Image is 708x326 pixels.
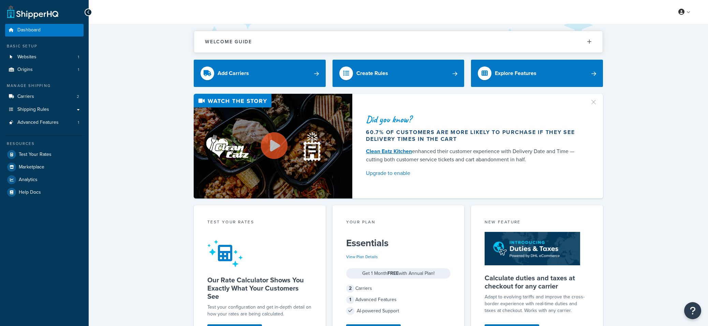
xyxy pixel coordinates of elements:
[194,94,352,198] img: Video thumbnail
[346,268,451,279] div: Get 1 Month with Annual Plan!
[356,69,388,78] div: Create Rules
[77,94,79,100] span: 2
[19,164,44,170] span: Marketplace
[5,116,84,129] a: Advanced Features1
[5,116,84,129] li: Advanced Features
[5,43,84,49] div: Basic Setup
[485,274,589,290] h5: Calculate duties and taxes at checkout for any carrier
[346,296,354,304] span: 1
[205,39,252,44] h2: Welcome Guide
[346,295,451,305] div: Advanced Features
[346,219,451,227] div: Your Plan
[17,67,33,73] span: Origins
[346,238,451,249] h5: Essentials
[19,190,41,195] span: Help Docs
[333,60,464,87] a: Create Rules
[5,186,84,198] a: Help Docs
[5,51,84,63] a: Websites1
[346,254,378,260] a: View Plan Details
[17,27,41,33] span: Dashboard
[19,177,38,183] span: Analytics
[346,284,451,293] div: Carriers
[346,284,354,293] span: 2
[5,90,84,103] li: Carriers
[684,302,701,319] button: Open Resource Center
[5,51,84,63] li: Websites
[5,83,84,89] div: Manage Shipping
[207,219,312,227] div: Test your rates
[471,60,603,87] a: Explore Features
[495,69,536,78] div: Explore Features
[366,147,581,164] div: enhanced their customer experience with Delivery Date and Time — cutting both customer service ti...
[366,115,581,124] div: Did you know?
[17,120,59,125] span: Advanced Features
[5,148,84,161] a: Test Your Rates
[78,67,79,73] span: 1
[17,54,36,60] span: Websites
[78,120,79,125] span: 1
[366,168,581,178] a: Upgrade to enable
[78,54,79,60] span: 1
[194,31,603,53] button: Welcome Guide
[5,90,84,103] a: Carriers2
[387,270,399,277] strong: FREE
[5,174,84,186] a: Analytics
[17,107,49,113] span: Shipping Rules
[366,129,581,143] div: 60.7% of customers are more likely to purchase if they see delivery times in the cart
[194,60,326,87] a: Add Carriers
[5,161,84,173] a: Marketplace
[485,294,589,314] p: Adapt to evolving tariffs and improve the cross-border experience with real-time duties and taxes...
[5,103,84,116] a: Shipping Rules
[218,69,249,78] div: Add Carriers
[207,276,312,300] h5: Our Rate Calculator Shows You Exactly What Your Customers See
[19,152,51,158] span: Test Your Rates
[485,219,589,227] div: New Feature
[5,63,84,76] li: Origins
[5,141,84,147] div: Resources
[17,94,34,100] span: Carriers
[5,63,84,76] a: Origins1
[346,306,451,316] div: AI-powered Support
[366,147,412,155] a: Clean Eatz Kitchen
[207,304,312,317] div: Test your configuration and get in-depth detail on how your rates are being calculated.
[5,24,84,36] a: Dashboard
